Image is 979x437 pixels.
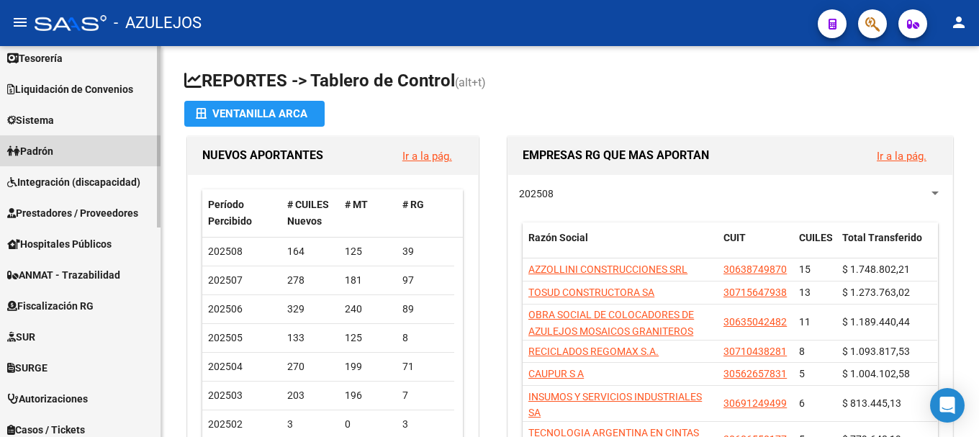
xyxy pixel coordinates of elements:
div: Ventanilla ARCA [196,101,313,127]
div: 199 [345,359,391,375]
span: Período Percibido [208,199,252,227]
span: 13 [799,287,811,298]
span: 30710438281 [723,346,787,357]
span: TOSUD CONSTRUCTORA SA [528,287,654,298]
span: 202505 [208,332,243,343]
div: 125 [345,330,391,346]
span: 30635042482 [723,316,787,328]
span: # MT [345,199,368,210]
span: CUIT [723,232,746,243]
span: Integración (discapacidad) [7,174,140,190]
span: $ 1.189.440,44 [842,316,910,328]
span: Padrón [7,143,53,159]
div: 196 [345,387,391,404]
span: Tesorería [7,50,63,66]
div: 0 [345,416,391,433]
span: ANMAT - Trazabilidad [7,267,120,283]
div: 240 [345,301,391,317]
span: # RG [402,199,424,210]
mat-icon: person [950,14,967,31]
datatable-header-cell: # MT [339,189,397,237]
span: 30715647938 [723,287,787,298]
span: 202508 [519,188,554,199]
datatable-header-cell: Razón Social [523,222,718,270]
button: Ir a la pág. [865,143,938,169]
span: (alt+t) [455,76,486,89]
span: Fiscalización RG [7,298,94,314]
span: OBRA SOCIAL DE COLOCADORES DE AZULEJOS MOSAICOS GRANITEROS LUSTRADORES Y POCELA [528,309,694,353]
span: SUR [7,329,35,345]
span: CUILES [799,232,833,243]
h1: REPORTES -> Tablero de Control [184,69,956,94]
span: Autorizaciones [7,391,88,407]
button: Ventanilla ARCA [184,101,325,127]
span: 202504 [208,361,243,372]
div: 164 [287,243,333,260]
div: 89 [402,301,448,317]
div: 8 [402,330,448,346]
span: 6 [799,397,805,409]
span: 15 [799,263,811,275]
datatable-header-cell: CUILES [793,222,836,270]
span: $ 813.445,13 [842,397,901,409]
datatable-header-cell: Período Percibido [202,189,281,237]
span: $ 1.273.763,02 [842,287,910,298]
div: 7 [402,387,448,404]
div: Open Intercom Messenger [930,388,965,423]
div: 133 [287,330,333,346]
span: NUEVOS APORTANTES [202,148,323,162]
span: Razón Social [528,232,588,243]
span: INSUMOS Y SERVICIOS INDUSTRIALES SA [528,391,702,419]
span: 202507 [208,274,243,286]
span: Prestadores / Proveedores [7,205,138,221]
div: 3 [402,416,448,433]
span: 5 [799,368,805,379]
div: 329 [287,301,333,317]
span: $ 1.748.802,21 [842,263,910,275]
span: AZZOLLINI CONSTRUCCIONES SRL [528,263,687,275]
span: 11 [799,316,811,328]
span: RECICLADOS REGOMAX S.A. [528,346,659,357]
span: Total Transferido [842,232,922,243]
span: SURGE [7,360,48,376]
span: # CUILES Nuevos [287,199,329,227]
span: Hospitales Públicos [7,236,112,252]
span: 202502 [208,418,243,430]
span: CAUPUR S A [528,368,584,379]
div: 3 [287,416,333,433]
span: 30691249499 [723,397,787,409]
datatable-header-cell: Total Transferido [836,222,937,270]
div: 71 [402,359,448,375]
span: 8 [799,346,805,357]
div: 181 [345,272,391,289]
a: Ir a la pág. [402,150,452,163]
span: Sistema [7,112,54,128]
span: EMPRESAS RG QUE MAS APORTAN [523,148,709,162]
div: 97 [402,272,448,289]
span: 202508 [208,245,243,257]
a: Ir a la pág. [877,150,926,163]
mat-icon: menu [12,14,29,31]
span: - AZULEJOS [114,7,202,39]
button: Ir a la pág. [391,143,464,169]
span: $ 1.004.102,58 [842,368,910,379]
div: 270 [287,359,333,375]
datatable-header-cell: # CUILES Nuevos [281,189,339,237]
span: Liquidación de Convenios [7,81,133,97]
span: 30562657831 [723,368,787,379]
span: 202506 [208,303,243,315]
span: 202503 [208,389,243,401]
span: $ 1.093.817,53 [842,346,910,357]
div: 125 [345,243,391,260]
div: 278 [287,272,333,289]
div: 203 [287,387,333,404]
datatable-header-cell: CUIT [718,222,793,270]
div: 39 [402,243,448,260]
span: 30638749870 [723,263,787,275]
datatable-header-cell: # RG [397,189,454,237]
